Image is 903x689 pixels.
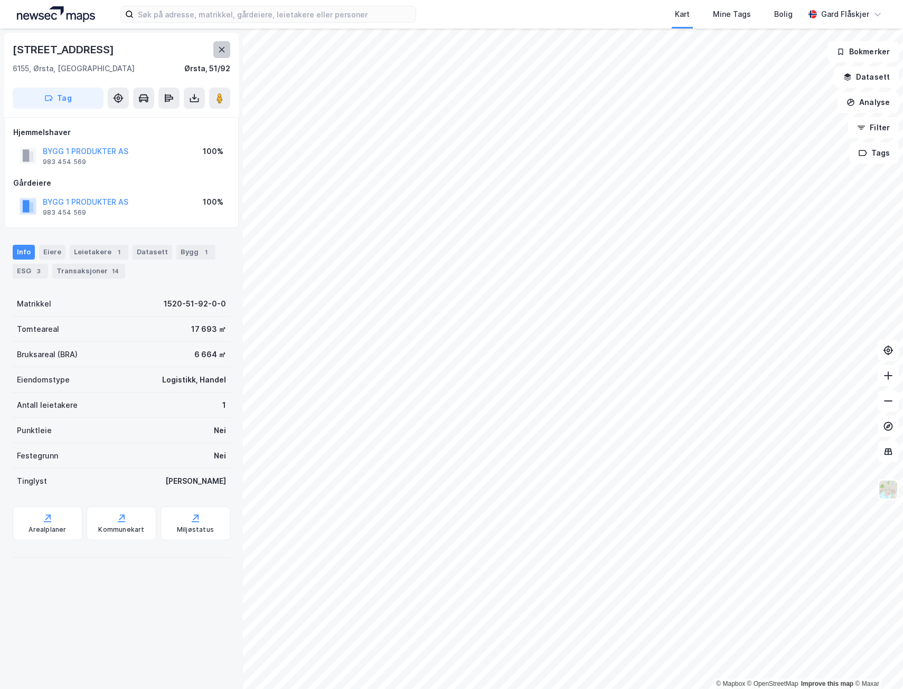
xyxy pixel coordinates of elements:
[747,680,798,687] a: OpenStreetMap
[850,638,903,689] iframe: Chat Widget
[834,66,899,88] button: Datasett
[177,525,214,534] div: Miljøstatus
[17,449,58,462] div: Festegrunn
[716,680,745,687] a: Mapbox
[13,126,230,139] div: Hjemmelshaver
[850,142,899,164] button: Tags
[838,92,899,113] button: Analyse
[214,424,226,437] div: Nei
[194,348,226,361] div: 6 664 ㎡
[17,374,70,386] div: Eiendomstype
[878,480,898,500] img: Z
[52,264,125,279] div: Transaksjoner
[801,680,853,687] a: Improve this map
[114,247,124,257] div: 1
[821,8,869,21] div: Gard Flåskjer
[43,158,86,166] div: 983 454 569
[110,266,121,276] div: 14
[13,177,230,189] div: Gårdeiere
[13,264,48,279] div: ESG
[675,8,690,21] div: Kart
[201,247,211,257] div: 1
[191,323,226,336] div: 17 693 ㎡
[184,62,230,75] div: Ørsta, 51/92
[165,475,226,487] div: [PERSON_NAME]
[774,8,793,21] div: Bolig
[17,424,52,437] div: Punktleie
[98,525,144,534] div: Kommunekart
[13,245,35,260] div: Info
[13,62,135,75] div: 6155, Ørsta, [GEOGRAPHIC_DATA]
[203,145,223,158] div: 100%
[70,245,128,260] div: Leietakere
[203,196,223,208] div: 100%
[13,88,104,109] button: Tag
[164,298,226,310] div: 1520-51-92-0-0
[850,638,903,689] div: Kontrollprogram for chat
[222,399,226,412] div: 1
[17,399,78,412] div: Antall leietakere
[827,41,899,62] button: Bokmerker
[133,245,172,260] div: Datasett
[848,117,899,138] button: Filter
[214,449,226,462] div: Nei
[17,298,51,310] div: Matrikkel
[17,323,59,336] div: Tomteareal
[176,245,215,260] div: Bygg
[13,41,116,58] div: [STREET_ADDRESS]
[17,475,47,487] div: Tinglyst
[134,6,416,22] input: Søk på adresse, matrikkel, gårdeiere, leietakere eller personer
[39,245,65,260] div: Eiere
[43,208,86,217] div: 983 454 569
[33,266,44,276] div: 3
[17,348,78,361] div: Bruksareal (BRA)
[713,8,751,21] div: Mine Tags
[17,6,95,22] img: logo.a4113a55bc3d86da70a041830d287a7e.svg
[162,374,226,386] div: Logistikk, Handel
[29,525,66,534] div: Arealplaner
